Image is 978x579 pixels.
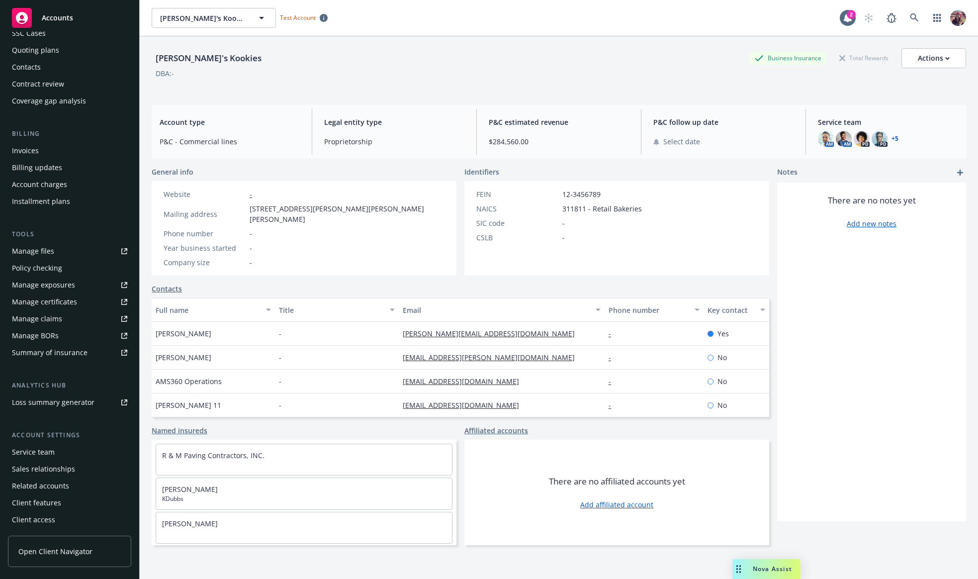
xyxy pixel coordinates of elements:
span: Accounts [42,14,73,22]
div: Analytics hub [8,381,131,390]
div: Phone number [609,305,689,315]
div: Billing updates [12,160,62,176]
span: Test Account [276,12,332,23]
div: FEIN [476,189,558,199]
div: Contacts [12,59,41,75]
a: [PERSON_NAME] [162,484,218,494]
span: There are no notes yet [828,194,916,206]
span: Account type [160,117,300,127]
span: Proprietorship [324,136,464,147]
a: Manage claims [8,311,131,327]
img: photo [836,131,852,147]
div: Business Insurance [750,52,826,64]
span: [STREET_ADDRESS][PERSON_NAME][PERSON_NAME][PERSON_NAME] [250,203,445,224]
div: Total Rewards [834,52,893,64]
a: Manage exposures [8,277,131,293]
div: Actions [918,49,950,68]
div: [PERSON_NAME]'s Kookies [152,52,266,65]
button: Actions [901,48,966,68]
span: AMS360 Operations [156,376,222,386]
div: SSC Cases [12,25,46,41]
span: [PERSON_NAME]'s Kookies [160,13,246,23]
button: Key contact [704,298,769,322]
span: No [717,352,727,363]
span: Open Client Navigator [18,546,92,557]
a: Summary of insurance [8,345,131,361]
div: Phone number [164,228,246,239]
img: photo [854,131,870,147]
span: KDubbs [162,494,446,503]
span: [PERSON_NAME] 11 [156,400,221,410]
div: Title [279,305,383,315]
button: [PERSON_NAME]'s Kookies [152,8,276,28]
a: [EMAIL_ADDRESS][DOMAIN_NAME] [403,377,527,386]
a: Loss summary generator [8,394,131,410]
span: 311811 - Retail Bakeries [562,203,642,214]
a: Report a Bug [882,8,901,28]
div: Website [164,189,246,199]
div: Invoices [12,143,39,159]
a: Manage files [8,243,131,259]
a: Client access [8,512,131,528]
span: - [562,218,565,228]
span: [PERSON_NAME] [156,352,211,363]
button: Full name [152,298,275,322]
a: SSC Cases [8,25,131,41]
span: - [250,243,252,253]
a: - [250,190,252,199]
div: Manage files [12,243,54,259]
a: Policy checking [8,260,131,276]
div: Coverage gap analysis [12,93,86,109]
a: Contacts [152,284,182,294]
span: P&C follow up date [653,117,794,127]
a: Billing updates [8,160,131,176]
div: Sales relationships [12,461,75,477]
a: Start snowing [859,8,879,28]
a: [EMAIL_ADDRESS][DOMAIN_NAME] [403,400,527,410]
span: Identifiers [464,167,499,177]
span: - [279,328,281,339]
div: Key contact [708,305,754,315]
div: 2 [847,10,856,19]
div: Tools [8,229,131,239]
div: Contract review [12,76,64,92]
a: Account charges [8,177,131,193]
span: - [562,232,565,243]
a: Search [904,8,924,28]
a: Accounts [8,4,131,32]
button: Phone number [605,298,704,322]
span: Test Account [280,13,316,22]
span: - [279,352,281,363]
a: +5 [891,136,898,142]
button: Email [399,298,605,322]
a: - [609,377,619,386]
span: - [250,257,252,268]
div: Client access [12,512,55,528]
div: Manage certificates [12,294,77,310]
span: General info [152,167,193,177]
a: Sales relationships [8,461,131,477]
div: CSLB [476,232,558,243]
span: There are no affiliated accounts yet [549,476,685,487]
a: Manage certificates [8,294,131,310]
div: Client features [12,495,61,511]
a: R & M Paving Contractors, INC. [162,451,265,460]
div: Email [403,305,590,315]
span: Service team [818,117,958,127]
span: Nova Assist [753,565,792,573]
a: Installment plans [8,193,131,209]
a: Contacts [8,59,131,75]
a: Coverage gap analysis [8,93,131,109]
div: Service team [12,444,55,460]
span: Yes [717,328,729,339]
span: Notes [777,167,798,179]
a: Manage BORs [8,328,131,344]
a: Related accounts [8,478,131,494]
a: [EMAIL_ADDRESS][PERSON_NAME][DOMAIN_NAME] [403,353,583,362]
div: Quoting plans [12,42,59,58]
div: SIC code [476,218,558,228]
div: Account charges [12,177,67,193]
a: Service team [8,444,131,460]
img: photo [818,131,834,147]
div: Installment plans [12,193,70,209]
